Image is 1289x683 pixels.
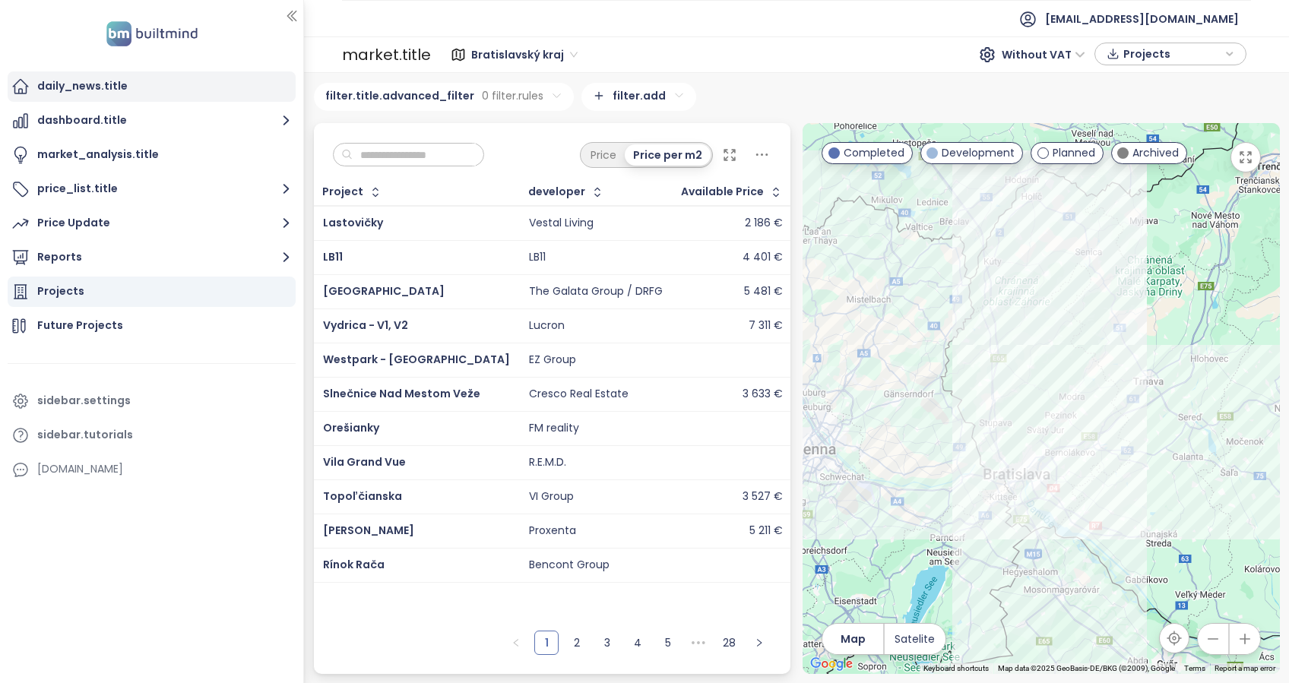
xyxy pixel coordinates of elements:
[806,654,857,674] img: Google
[323,386,480,401] span: Slnečnice Nad Mestom Veže
[529,217,594,230] div: Vestal Living
[565,631,589,655] li: 2
[923,663,989,674] button: Keyboard shortcuts
[529,251,546,264] div: LB11
[686,631,711,655] li: Nasledujúcich 5 strán
[471,43,578,66] span: Bratislavský kraj
[822,624,883,654] button: Map
[743,251,783,264] div: 4 401 €
[743,490,783,504] div: 3 527 €
[747,631,771,655] button: right
[535,631,558,654] a: 1
[745,217,783,230] div: 2 186 €
[744,285,783,299] div: 5 481 €
[1045,1,1239,37] span: [EMAIL_ADDRESS][DOMAIN_NAME]
[482,87,543,104] span: 0 filter.rules
[1215,664,1275,672] a: Report a map error
[596,631,619,654] a: 3
[1053,144,1095,161] span: Planned
[844,144,904,161] span: Completed
[717,631,740,654] a: 28
[749,524,783,538] div: 5 211 €
[529,387,629,401] div: Cresco Real Estate
[529,422,579,435] div: FM reality
[8,311,296,341] a: Future Projects
[8,106,296,136] button: dashboard.title
[806,654,857,674] a: Open this area in Google Maps (opens a new window)
[895,631,935,647] span: Satelite
[529,319,565,333] div: Lucron
[1123,43,1221,65] span: Projects
[323,352,510,367] a: Westpark - [GEOGRAPHIC_DATA]
[102,18,202,49] img: logo
[8,71,296,102] a: daily_news.title
[37,391,131,410] div: sidebar.settings
[323,454,406,470] a: Vila Grand Vue
[998,664,1175,672] span: Map data ©2025 GeoBasis-DE/BKG (©2009), Google
[528,187,585,197] div: developer
[323,557,385,572] a: Rínok Rača
[37,213,110,232] div: Price Update
[529,285,663,299] div: The Galata Group / DRFG
[749,319,783,333] div: 7 311 €
[581,83,696,111] div: filter.add
[656,631,680,655] li: 5
[625,144,711,166] div: Price per m2
[529,490,574,504] div: VI Group
[314,83,574,111] div: filter.title.advanced_filter
[595,631,619,655] li: 3
[37,425,133,444] div: sidebar.tutorials
[657,631,679,654] a: 5
[582,144,625,166] div: Price
[8,174,296,204] button: price_list.title
[625,631,650,655] li: 4
[717,631,741,655] li: 28
[323,215,383,230] a: Lastovičky
[8,277,296,307] a: Projects
[534,631,559,655] li: 1
[681,187,764,197] div: Available Price
[8,140,296,170] a: market_analysis.title
[37,145,159,164] div: market_analysis.title
[755,638,764,647] span: right
[37,460,123,479] div: [DOMAIN_NAME]
[529,524,576,538] div: Proxenta
[511,638,521,647] span: left
[8,420,296,451] a: sidebar.tutorials
[743,387,783,401] div: 3 633 €
[1132,144,1179,161] span: Archived
[885,624,945,654] button: Satelite
[565,631,588,654] a: 2
[8,208,296,239] button: Price Update
[342,40,431,70] div: market.title
[686,631,711,655] span: •••
[323,318,408,333] a: Vydrica - V1, V2
[323,249,343,264] span: LB11
[504,631,528,655] li: Predchádzajúca strana
[529,558,610,572] div: Bencont Group
[1103,43,1238,65] div: button
[323,523,414,538] a: [PERSON_NAME]
[1184,664,1205,672] a: Terms (opens in new tab)
[8,386,296,416] a: sidebar.settings
[323,283,445,299] a: [GEOGRAPHIC_DATA]
[37,316,123,335] div: Future Projects
[841,631,866,647] span: Map
[942,144,1015,161] span: Development
[323,489,402,504] span: Topoľčianska
[626,631,649,654] a: 4
[504,631,528,655] button: left
[323,420,379,435] a: Orešianky
[37,77,128,96] div: daily_news.title
[37,282,84,301] div: Projects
